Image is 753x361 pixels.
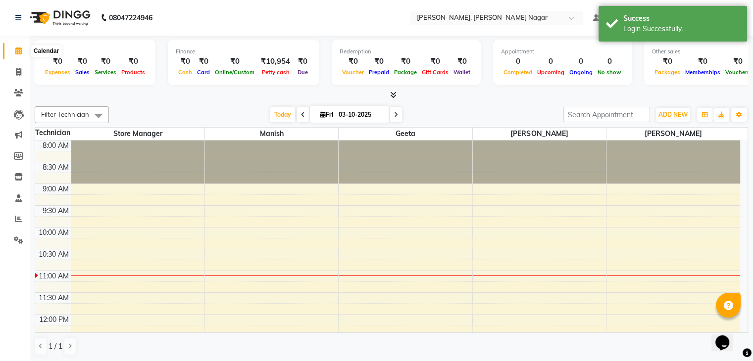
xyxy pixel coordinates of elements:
[652,56,683,67] div: ₹0
[109,4,152,32] b: 08047224946
[623,24,740,34] div: Login Successfully.
[683,69,723,76] span: Memberships
[212,56,257,67] div: ₹0
[419,56,451,67] div: ₹0
[658,111,688,118] span: ADD NEW
[35,128,71,138] div: Technician
[212,69,257,76] span: Online/Custom
[501,69,535,76] span: Completed
[295,69,310,76] span: Due
[501,47,624,56] div: Appointment
[73,56,92,67] div: ₹0
[41,206,71,216] div: 9:30 AM
[595,69,624,76] span: No show
[257,56,294,67] div: ₹10,954
[473,128,606,140] span: [PERSON_NAME]
[43,56,73,67] div: ₹0
[37,249,71,260] div: 10:30 AM
[37,315,71,325] div: 12:00 PM
[318,111,336,118] span: Fri
[340,56,366,67] div: ₹0
[49,341,62,352] span: 1 / 1
[652,69,683,76] span: Packages
[195,56,212,67] div: ₹0
[340,69,366,76] span: Voucher
[25,4,93,32] img: logo
[270,107,295,122] span: Today
[294,56,311,67] div: ₹0
[43,69,73,76] span: Expenses
[37,293,71,303] div: 11:30 AM
[451,69,473,76] span: Wallet
[73,69,92,76] span: Sales
[259,69,292,76] span: Petty cash
[176,47,311,56] div: Finance
[567,56,595,67] div: 0
[176,69,195,76] span: Cash
[723,56,753,67] div: ₹0
[41,162,71,173] div: 8:30 AM
[392,56,419,67] div: ₹0
[92,69,119,76] span: Services
[339,128,472,140] span: geeta
[711,321,743,351] iframe: chat widget
[31,45,61,57] div: Calendar
[535,69,567,76] span: Upcoming
[176,56,195,67] div: ₹0
[43,47,148,56] div: Total
[41,110,89,118] span: Filter Technician
[119,69,148,76] span: Products
[392,69,419,76] span: Package
[595,56,624,67] div: 0
[336,107,385,122] input: 2025-10-03
[451,56,473,67] div: ₹0
[41,140,71,151] div: 8:00 AM
[683,56,723,67] div: ₹0
[419,69,451,76] span: Gift Cards
[119,56,148,67] div: ₹0
[37,271,71,281] div: 11:00 AM
[340,47,473,56] div: Redemption
[535,56,567,67] div: 0
[205,128,338,140] span: manish
[656,108,690,122] button: ADD NEW
[501,56,535,67] div: 0
[41,184,71,194] div: 9:00 AM
[366,69,392,76] span: Prepaid
[366,56,392,67] div: ₹0
[37,227,71,238] div: 10:00 AM
[723,69,753,76] span: Vouchers
[92,56,119,67] div: ₹0
[606,128,740,140] span: [PERSON_NAME]
[195,69,212,76] span: Card
[563,107,650,122] input: Search Appointment
[567,69,595,76] span: Ongoing
[623,13,740,24] div: Success
[71,128,204,140] span: Store Manager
